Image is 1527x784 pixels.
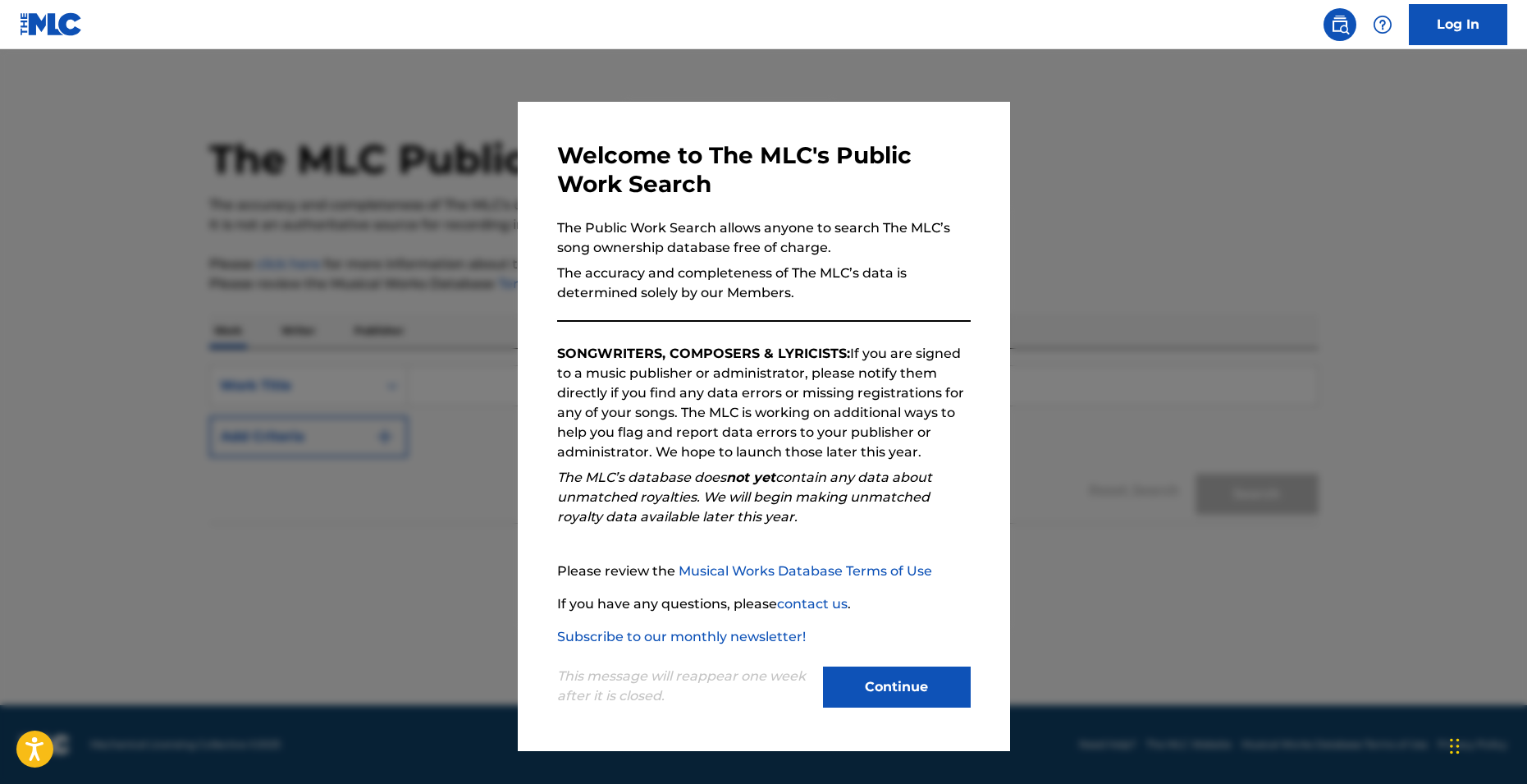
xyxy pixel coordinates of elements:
[557,470,932,525] em: The MLC’s database does contain any data about unmatched royalties. We will begin making unmatche...
[1330,15,1350,34] img: search
[1324,8,1356,41] a: Public Search
[557,594,971,614] p: If you have any questions, please .
[679,563,932,579] a: Musical Works Database Terms of Use
[557,264,971,303] p: The accuracy and completeness of The MLC’s data is determined solely by our Members.
[20,12,83,36] img: MLC Logo
[726,470,775,485] strong: not yet
[1445,705,1527,784] iframe: Chat Widget
[1366,8,1399,41] div: Help
[557,629,806,644] a: Subscribe to our monthly newsletter!
[1450,722,1460,771] div: Drag
[777,596,848,612] a: contact us
[557,346,850,361] strong: SONGWRITERS, COMPOSERS & LYRICISTS:
[557,344,971,462] p: If you are signed to a music publisher or administrator, please notify them directly if you find ...
[557,562,971,581] p: Please review the
[557,141,971,199] h3: Welcome to The MLC's Public Work Search
[823,667,971,708] button: Continue
[557,218,971,258] p: The Public Work Search allows anyone to search The MLC’s song ownership database free of charge.
[1409,4,1507,45] a: Log In
[1373,15,1392,34] img: help
[557,667,813,706] p: This message will reappear one week after it is closed.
